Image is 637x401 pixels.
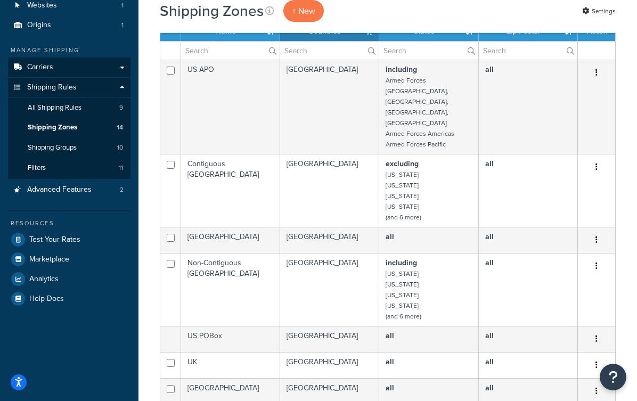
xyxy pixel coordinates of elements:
a: Shipping Rules [8,78,130,97]
span: Shipping Zones [28,123,77,132]
span: Shipping Groups [28,143,77,152]
td: US POBox [181,326,280,352]
b: all [485,356,494,367]
td: [GEOGRAPHIC_DATA] [181,227,280,253]
a: Marketplace [8,250,130,269]
a: Filters 11 [8,158,130,178]
b: all [485,64,494,75]
b: all [485,257,494,268]
a: Settings [582,4,616,19]
span: Origins [27,21,51,30]
small: Armed Forces Pacific [386,140,446,149]
span: Test Your Rates [29,235,80,244]
span: 1 [121,1,124,10]
b: all [386,231,394,242]
li: Shipping Zones [8,118,130,137]
h1: Shipping Zones [160,1,264,21]
a: Analytics [8,269,130,289]
input: Search [181,42,280,60]
b: including [386,64,417,75]
span: 1 [121,21,124,30]
a: Advanced Features 2 [8,180,130,200]
li: Shipping Groups [8,138,130,158]
li: Advanced Features [8,180,130,200]
input: Search [479,42,577,60]
td: Non-Contiguous [GEOGRAPHIC_DATA] [181,253,280,326]
li: All Shipping Rules [8,98,130,118]
input: Search [280,42,379,60]
small: [US_STATE] [386,170,419,179]
small: [US_STATE] [386,290,419,300]
span: All Shipping Rules [28,103,81,112]
li: Shipping Rules [8,78,130,179]
b: all [485,330,494,341]
td: US APO [181,60,280,154]
span: 14 [117,123,123,132]
span: Shipping Rules [27,83,77,92]
b: all [485,231,494,242]
span: 9 [119,103,123,112]
span: 2 [120,185,124,194]
button: Open Resource Center [600,364,626,390]
a: Carriers [8,58,130,77]
span: Analytics [29,275,59,284]
small: (and 6 more) [386,312,421,321]
td: UK [181,352,280,378]
td: [GEOGRAPHIC_DATA] [280,352,379,378]
span: 10 [117,143,123,152]
a: Test Your Rates [8,230,130,249]
li: Filters [8,158,130,178]
li: Origins [8,15,130,35]
span: + New [292,5,315,17]
span: 11 [119,163,123,173]
span: Marketplace [29,255,69,264]
small: [US_STATE] [386,280,419,289]
a: Shipping Groups 10 [8,138,130,158]
span: Carriers [27,63,53,72]
td: [GEOGRAPHIC_DATA] [280,253,379,326]
b: all [485,158,494,169]
b: all [485,382,494,394]
small: [US_STATE] [386,191,419,201]
td: [GEOGRAPHIC_DATA] [280,227,379,253]
b: excluding [386,158,419,169]
td: [GEOGRAPHIC_DATA] [280,154,379,227]
input: Search [379,42,478,60]
b: all [386,356,394,367]
small: (and 6 more) [386,212,421,222]
b: all [386,382,394,394]
small: [US_STATE] [386,301,419,310]
td: [GEOGRAPHIC_DATA] [280,60,379,154]
span: Help Docs [29,294,64,304]
td: [GEOGRAPHIC_DATA] [280,326,379,352]
small: Armed Forces [GEOGRAPHIC_DATA], [GEOGRAPHIC_DATA], [GEOGRAPHIC_DATA], [GEOGRAPHIC_DATA] [386,76,448,128]
a: All Shipping Rules 9 [8,98,130,118]
small: Armed Forces Americas [386,129,454,138]
a: Origins 1 [8,15,130,35]
div: Resources [8,219,130,228]
div: Manage Shipping [8,46,130,55]
small: [US_STATE] [386,269,419,279]
small: [US_STATE] [386,181,419,190]
b: including [386,257,417,268]
span: Filters [28,163,46,173]
span: Advanced Features [27,185,92,194]
a: Help Docs [8,289,130,308]
td: Contiguous [GEOGRAPHIC_DATA] [181,154,280,227]
small: [US_STATE] [386,202,419,211]
a: Shipping Zones 14 [8,118,130,137]
span: Websites [27,1,57,10]
b: all [386,330,394,341]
